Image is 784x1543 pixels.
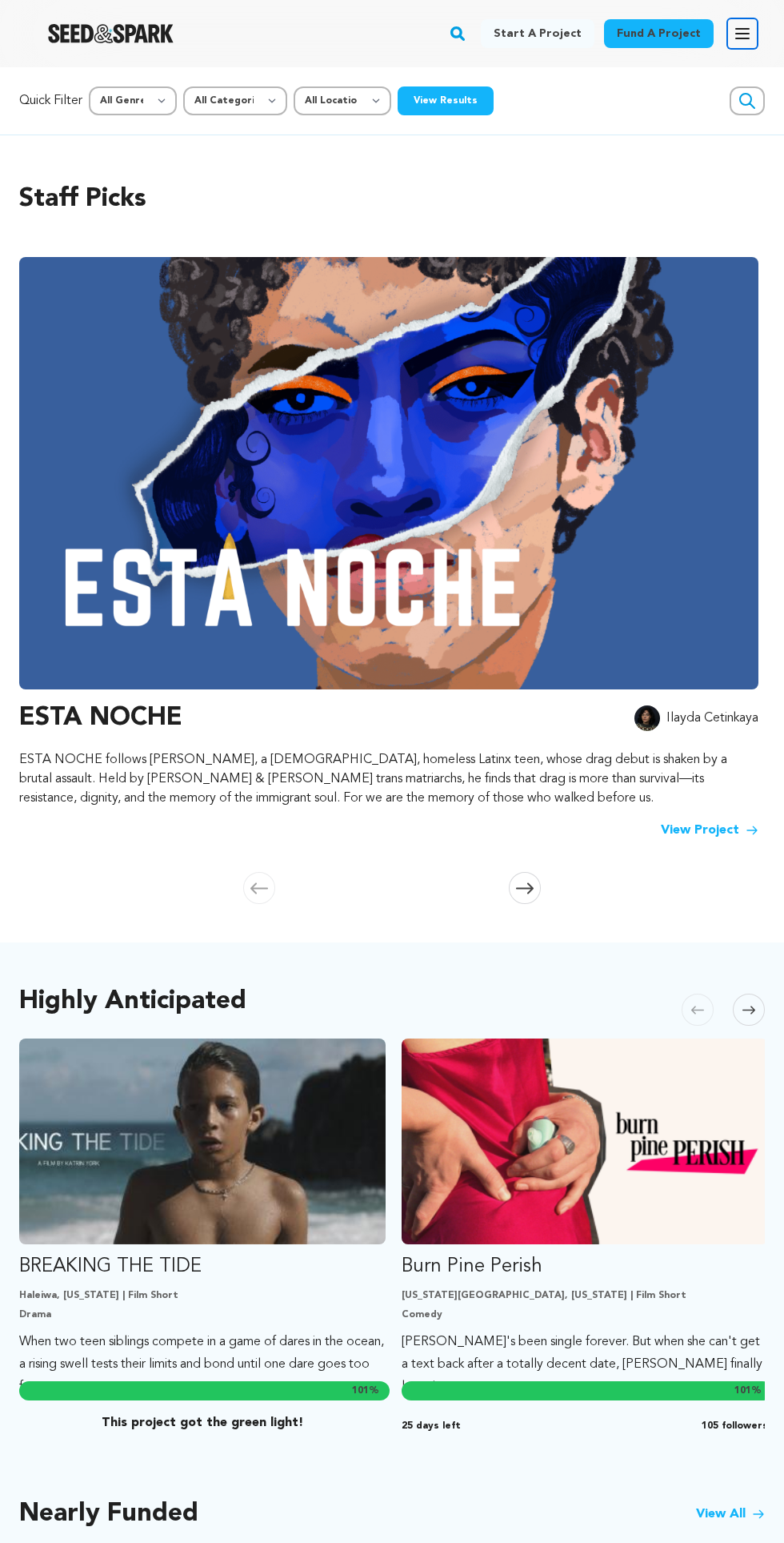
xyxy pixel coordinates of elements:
[19,699,182,737] h3: ESTA NOCHE
[19,990,246,1013] h2: Highly Anticipated
[352,1384,379,1397] span: %
[402,1331,768,1398] p: [PERSON_NAME]'s been single forever. But when she can't get a text back after a totally decent da...
[352,1386,369,1396] span: 101
[19,750,758,808] p: ESTA NOCHE follows [PERSON_NAME], a [DEMOGRAPHIC_DATA], homeless Latinx teen, whose drag debut is...
[48,24,174,43] img: Seed&Spark Logo Dark Mode
[19,1503,198,1525] h2: Nearly Funded
[402,1254,768,1280] p: Burn Pine Perish
[48,24,174,43] a: Seed&Spark Homepage
[402,1308,768,1321] p: Comedy
[702,1420,768,1432] span: 105 followers
[402,1420,461,1432] span: 25 days left
[19,180,765,219] h2: Staff Picks
[19,1308,386,1321] p: Drama
[19,1289,386,1302] p: Haleiwa, [US_STATE] | Film Short
[19,1413,386,1432] p: This project got the green light!
[696,1505,765,1524] a: View All
[734,1384,762,1397] span: %
[19,257,758,689] img: ESTA NOCHE image
[634,705,660,731] img: 2560246e7f205256.jpg
[661,821,758,840] a: View Project
[666,709,758,728] p: Ilayda Cetinkaya
[734,1386,751,1396] span: 101
[19,1039,386,1398] a: Fund BREAKING THE TIDE
[402,1289,768,1302] p: [US_STATE][GEOGRAPHIC_DATA], [US_STATE] | Film Short
[604,19,714,48] a: Fund a project
[398,86,494,115] button: View Results
[19,1254,386,1280] p: BREAKING THE TIDE
[481,19,594,48] a: Start a project
[19,91,82,111] p: Quick Filter
[19,1331,386,1398] p: When two teen siblings compete in a game of dares in the ocean, a rising swell tests their limits...
[402,1039,768,1398] a: Fund Burn Pine Perish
